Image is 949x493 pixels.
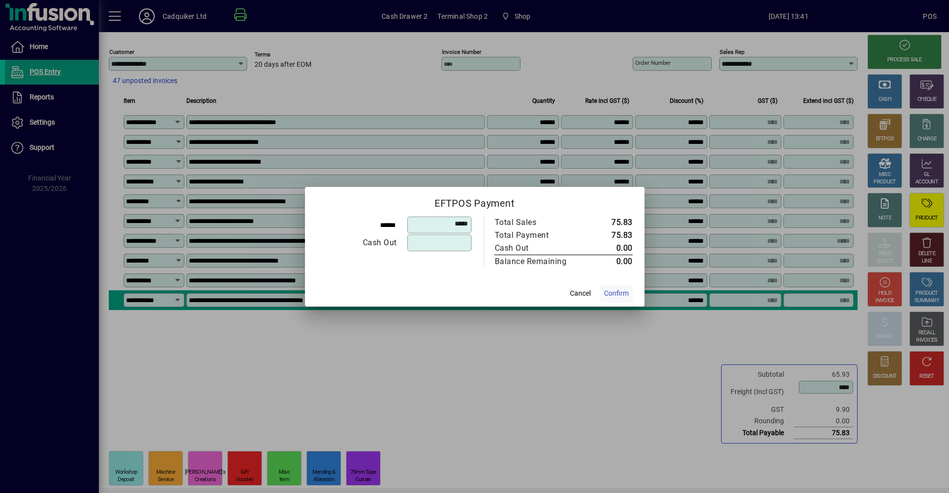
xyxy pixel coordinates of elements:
button: Confirm [600,285,633,303]
span: Cancel [570,288,591,299]
button: Cancel [564,285,596,303]
h2: EFTPOS Payment [305,187,645,216]
td: Total Sales [494,216,588,229]
td: 0.00 [588,242,633,255]
td: 0.00 [588,255,633,268]
div: Cash Out [495,242,578,254]
td: 75.83 [588,216,633,229]
span: Confirm [604,288,629,299]
div: Balance Remaining [495,256,578,268]
td: Total Payment [494,229,588,242]
div: Cash Out [317,237,397,249]
td: 75.83 [588,229,633,242]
